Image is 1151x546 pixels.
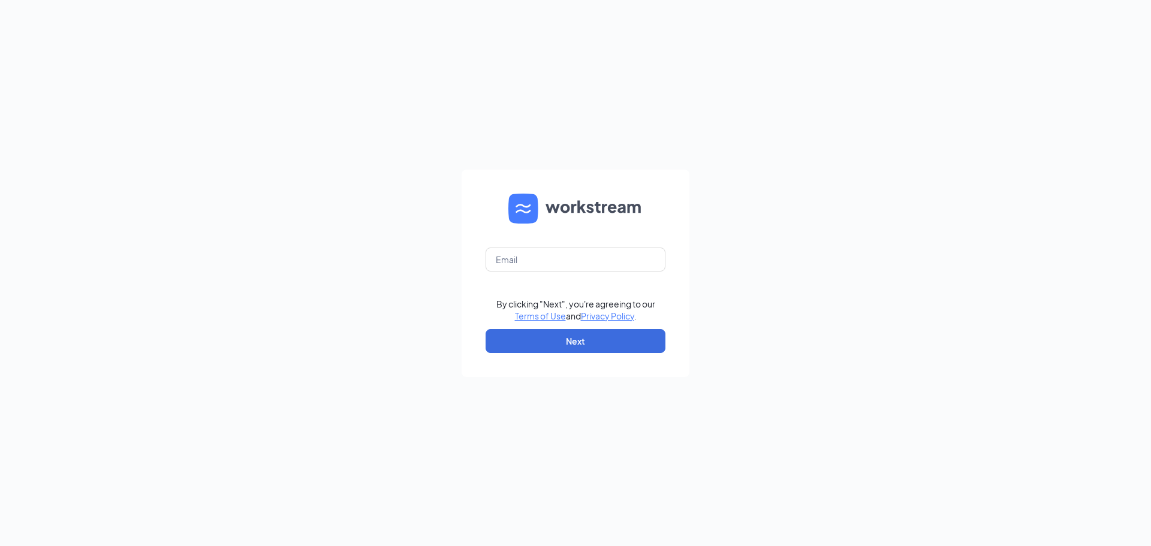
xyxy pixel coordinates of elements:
img: WS logo and Workstream text [508,194,643,224]
div: By clicking "Next", you're agreeing to our and . [496,298,655,322]
a: Terms of Use [515,310,566,321]
button: Next [486,329,665,353]
a: Privacy Policy [581,310,634,321]
input: Email [486,248,665,272]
